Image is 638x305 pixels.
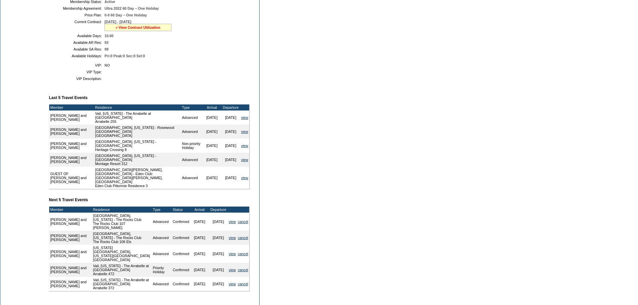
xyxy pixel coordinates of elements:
td: [DATE] [203,125,221,139]
td: [DATE] [221,139,240,153]
td: [DATE] [203,153,221,167]
td: [DATE] [190,277,209,291]
td: Current Contract: [52,20,102,31]
td: Confirmed [172,263,190,277]
a: cancel [238,220,248,224]
b: Next 5 Travel Events [49,198,88,202]
a: view [241,158,248,162]
td: [DATE] [221,153,240,167]
td: VIP Description: [52,77,102,81]
td: Available Days: [52,34,102,38]
a: view [241,116,248,120]
td: [DATE] [203,139,221,153]
td: Confirmed [172,277,190,291]
a: view [229,252,236,256]
a: view [241,144,248,148]
td: Vail, [US_STATE] - The Arrabelle at [GEOGRAPHIC_DATA] Arrabelle 472 [92,263,152,277]
a: cancel [238,268,248,272]
a: cancel [238,282,248,286]
td: Available Holidays: [52,54,102,58]
td: Confirmed [172,231,190,245]
td: Status [172,207,190,213]
td: Price Plan: [52,13,102,17]
td: Advanced [152,245,172,263]
td: [DATE] [221,125,240,139]
span: 0-0 60 Day – One Holiday [104,13,147,17]
td: [PERSON_NAME] and [PERSON_NAME] [49,110,94,125]
td: [GEOGRAPHIC_DATA], [US_STATE] - [GEOGRAPHIC_DATA] Heritage Crossing 8 [94,139,181,153]
td: [PERSON_NAME] and [PERSON_NAME] [49,213,90,231]
span: 99 [104,47,109,51]
td: Departure [209,207,228,213]
td: [GEOGRAPHIC_DATA], [US_STATE] - The Rocks Club The Rocks Club 106 Els [92,231,152,245]
td: Arrival [190,207,209,213]
td: [DATE] [221,167,240,189]
td: [DATE] [209,231,228,245]
td: VIP Type: [52,70,102,74]
a: cancel [238,252,248,256]
a: view [229,268,236,272]
a: view [229,282,236,286]
td: [PERSON_NAME] and [PERSON_NAME] [49,125,94,139]
td: Departure [221,104,240,110]
td: Membership Agreement: [52,6,102,10]
td: [DATE] [209,263,228,277]
td: [PERSON_NAME] and [PERSON_NAME] [49,153,94,167]
td: Advanced [152,231,172,245]
span: Pri:0 Peak:0 Sec:0 Sel:0 [104,54,145,58]
td: [GEOGRAPHIC_DATA], [US_STATE] - [GEOGRAPHIC_DATA] Montage Resort 312 [94,153,181,167]
td: VIP: [52,63,102,67]
span: NO [104,63,110,67]
td: Confirmed [172,213,190,231]
td: [US_STATE][GEOGRAPHIC_DATA], [US_STATE][GEOGRAPHIC_DATA] [GEOGRAPHIC_DATA] [92,245,152,263]
td: Type [181,104,202,110]
td: [DATE] [203,110,221,125]
td: [DATE] [190,263,209,277]
td: Residence [92,207,152,213]
td: [GEOGRAPHIC_DATA], [US_STATE] - Rosewood [GEOGRAPHIC_DATA] [GEOGRAPHIC_DATA] [94,125,181,139]
td: Vail, [US_STATE] - The Arrabelle at [GEOGRAPHIC_DATA] Arrabelle 255 [94,110,181,125]
a: view [229,220,236,224]
td: [DATE] [190,231,209,245]
td: Vail, [US_STATE] - The Arrabelle at [GEOGRAPHIC_DATA] Arrabelle 372 [92,277,152,291]
td: Priority Holiday [152,263,172,277]
td: [PERSON_NAME] and [PERSON_NAME] [49,263,90,277]
td: Arrival [203,104,221,110]
b: Last 5 Travel Events [49,95,87,100]
td: Advanced [152,277,172,291]
span: [DATE] - [DATE] [104,20,131,24]
td: [GEOGRAPHIC_DATA], [US_STATE] - The Rocks Club The Rocks Club 107 [PERSON_NAME] [92,213,152,231]
span: 93 [104,41,109,45]
td: [PERSON_NAME] and [PERSON_NAME] [49,231,90,245]
td: Member [49,104,94,110]
td: [DATE] [190,213,209,231]
td: [DATE] [209,277,228,291]
span: 10.00 [104,34,114,38]
td: [DATE] [221,110,240,125]
td: Available SA Res: [52,47,102,51]
td: [PERSON_NAME] and [PERSON_NAME] [49,139,94,153]
td: [DATE] [190,245,209,263]
td: [PERSON_NAME] and [PERSON_NAME] [49,277,90,291]
td: Non-priority Holiday [181,139,202,153]
td: [DATE] [209,213,228,231]
td: Member [49,207,90,213]
td: [PERSON_NAME] and [PERSON_NAME] [49,245,90,263]
td: GUEST OF [PERSON_NAME] and [PERSON_NAME] [49,167,94,189]
a: cancel [238,236,248,240]
td: [DATE] [203,167,221,189]
td: [DATE] [209,245,228,263]
td: Confirmed [172,245,190,263]
td: Residence [94,104,181,110]
td: Advanced [181,110,202,125]
td: Type [152,207,172,213]
td: Advanced [181,153,202,167]
a: view [241,176,248,180]
span: Ultra 2022 60 Day – One Holiday [104,6,159,10]
a: » View Contract Utilization [116,25,160,29]
a: view [229,236,236,240]
td: [GEOGRAPHIC_DATA][PERSON_NAME], [GEOGRAPHIC_DATA] - Eden Club: [GEOGRAPHIC_DATA][PERSON_NAME], [G... [94,167,181,189]
td: Available AR Res: [52,41,102,45]
td: Advanced [181,167,202,189]
td: Advanced [181,125,202,139]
